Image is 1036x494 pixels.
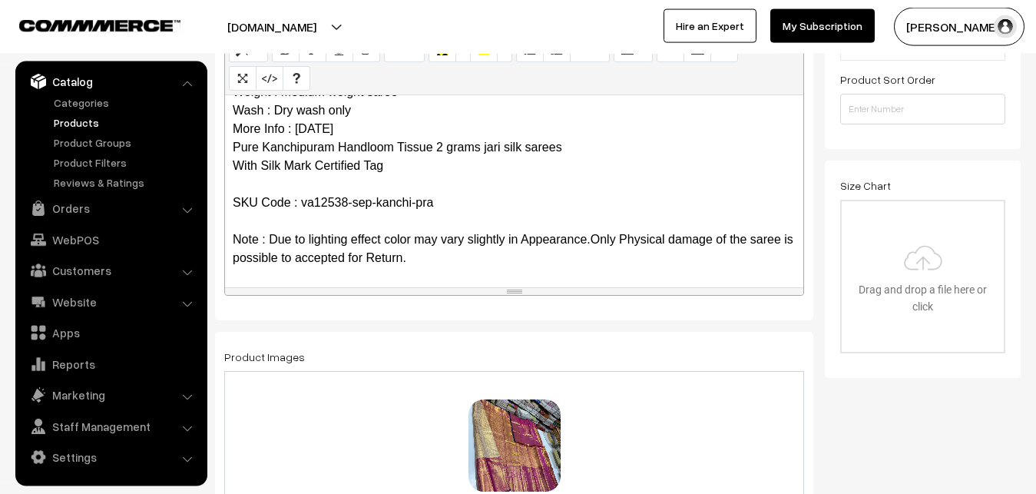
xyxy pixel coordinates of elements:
a: Website [19,288,202,316]
a: Orders [19,194,202,222]
button: [DOMAIN_NAME] [174,8,370,46]
a: My Subscription [770,9,875,43]
img: user [994,15,1017,38]
a: Marketing [19,381,202,409]
a: Staff Management [19,413,202,440]
a: Hire an Expert [664,9,756,43]
div: resize [225,288,803,295]
button: Full Screen [229,66,257,91]
a: Settings [19,443,202,471]
a: COMMMERCE [19,15,154,34]
a: Reviews & Ratings [50,174,202,191]
button: Help [283,66,310,91]
a: Customers [19,257,202,284]
button: [PERSON_NAME] [894,8,1024,46]
a: Product Groups [50,134,202,151]
a: Categories [50,94,202,111]
a: Apps [19,319,202,346]
a: Reports [19,350,202,378]
a: Product Filters [50,154,202,171]
label: Product Sort Order [840,71,935,88]
label: Product Images [224,349,305,365]
a: Products [50,114,202,131]
a: Catalog [19,68,202,95]
input: Enter Number [840,94,1005,124]
label: Size Chart [840,177,891,194]
button: Code View [256,66,283,91]
a: WebPOS [19,226,202,254]
img: COMMMERCE [19,20,180,31]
